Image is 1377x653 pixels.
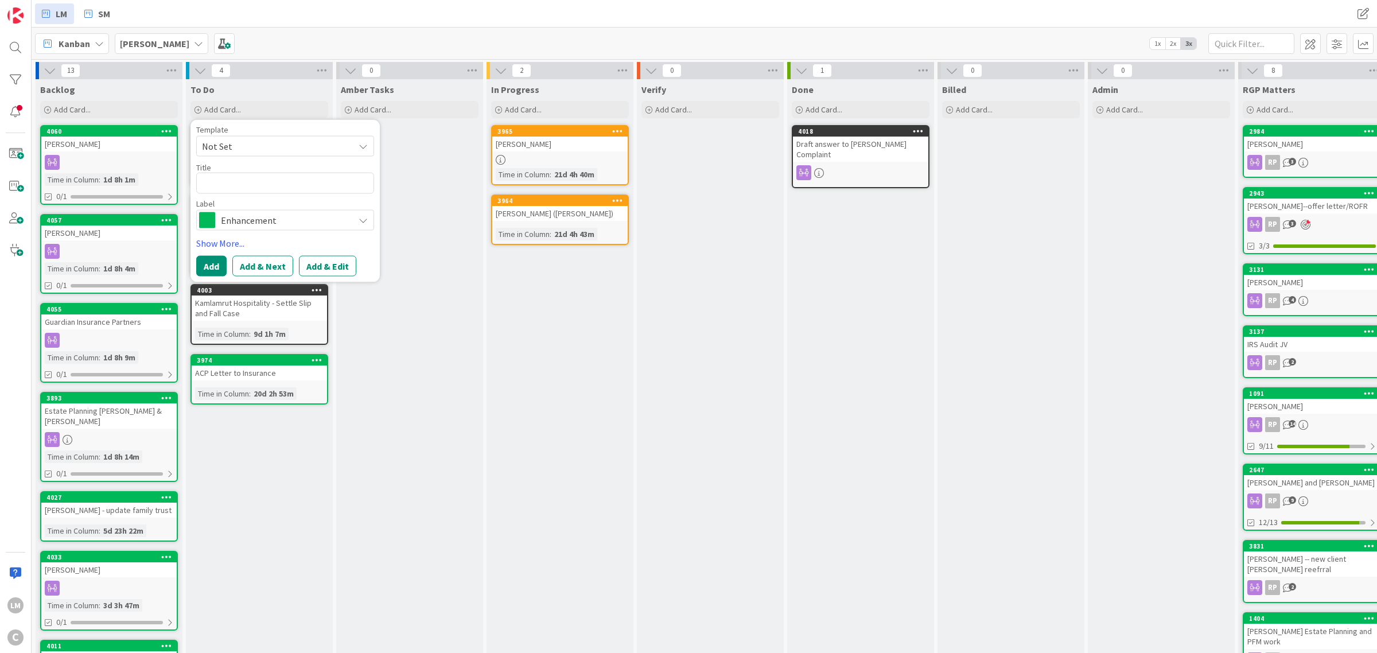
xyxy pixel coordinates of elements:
div: 4003Kamlamrut Hospitality - Settle Slip and Fall Case [192,285,327,321]
span: 3/3 [1259,240,1270,252]
div: RP [1265,293,1280,308]
div: RP [1265,217,1280,232]
div: Time in Column [45,351,99,364]
span: Add Card... [806,104,842,115]
a: 3965[PERSON_NAME]Time in Column:21d 4h 40m [491,125,629,185]
div: 5d 23h 22m [100,524,146,537]
div: 21d 4h 43m [551,228,597,240]
span: Kanban [59,37,90,50]
span: Amber Tasks [341,84,394,95]
div: 3893 [41,393,177,403]
div: 4057[PERSON_NAME] [41,215,177,240]
div: 4055Guardian Insurance Partners [41,304,177,329]
div: 3965[PERSON_NAME] [492,126,628,151]
span: 4 [1289,296,1296,304]
a: 4027[PERSON_NAME] - update family trustTime in Column:5d 23h 22m [40,491,178,542]
div: 4055 [41,304,177,314]
div: 3965 [492,126,628,137]
span: 12/13 [1259,516,1278,528]
div: Time in Column [195,328,249,340]
span: 0/1 [56,279,67,291]
a: 4055Guardian Insurance PartnersTime in Column:1d 8h 9m0/1 [40,303,178,383]
span: 0 [963,64,982,77]
div: 4033 [41,552,177,562]
div: 4003 [192,285,327,296]
div: 4060 [46,127,177,135]
span: : [99,450,100,463]
span: : [249,387,251,400]
div: C [7,629,24,646]
div: 4018Draft answer to [PERSON_NAME] Complaint [793,126,928,162]
div: RP [1265,580,1280,595]
div: [PERSON_NAME] [41,562,177,577]
span: RGP Matters [1243,84,1296,95]
a: 3893Estate Planning [PERSON_NAME] & [PERSON_NAME]Time in Column:1d 8h 14m0/1 [40,392,178,482]
span: 3 [1289,220,1296,227]
div: 4018 [793,126,928,137]
div: 4027[PERSON_NAME] - update family trust [41,492,177,518]
div: 1d 8h 14m [100,450,142,463]
input: Quick Filter... [1208,33,1294,54]
span: Backlog [40,84,75,95]
span: : [99,351,100,364]
div: Kamlamrut Hospitality - Settle Slip and Fall Case [192,296,327,321]
div: 9d 1h 7m [251,328,289,340]
span: Admin [1092,84,1118,95]
span: 1 [812,64,832,77]
div: Time in Column [45,599,99,612]
img: Visit kanbanzone.com [7,7,24,24]
a: SM [77,3,117,24]
span: Add Card... [204,104,241,115]
span: Enhancement [221,212,348,228]
div: 20d 2h 53m [251,387,297,400]
span: Billed [942,84,966,95]
div: Time in Column [45,450,99,463]
div: 4060[PERSON_NAME] [41,126,177,151]
a: 4060[PERSON_NAME]Time in Column:1d 8h 1m0/1 [40,125,178,205]
div: 3d 3h 47m [100,599,142,612]
div: 3964 [497,197,628,205]
div: 3965 [497,127,628,135]
div: Time in Column [45,173,99,186]
div: 4011 [41,641,177,651]
span: : [99,524,100,537]
span: 0/1 [56,368,67,380]
div: 1d 8h 1m [100,173,138,186]
span: Verify [641,84,666,95]
span: : [99,173,100,186]
span: 4 [211,64,231,77]
div: 4018 [798,127,928,135]
button: Add & Next [232,255,293,276]
div: 4057 [46,216,177,224]
span: Add Card... [1257,104,1293,115]
span: : [249,328,251,340]
span: Add Card... [1106,104,1143,115]
a: Show More... [196,236,374,250]
span: 0 [361,64,381,77]
span: 9 [1289,496,1296,504]
div: 3964 [492,196,628,206]
label: Title [196,162,211,173]
div: 4027 [46,493,177,502]
a: LM [35,3,74,24]
div: 3893 [46,394,177,402]
div: 1d 8h 4m [100,262,138,275]
div: RP [1265,417,1280,432]
div: Time in Column [195,387,249,400]
span: 8 [1263,64,1283,77]
span: 9/11 [1259,440,1274,452]
b: [PERSON_NAME] [120,38,189,49]
span: 3x [1181,38,1196,49]
span: 2x [1165,38,1181,49]
div: 4033[PERSON_NAME] [41,552,177,577]
div: RP [1265,355,1280,370]
span: 2 [512,64,531,77]
div: 21d 4h 40m [551,168,597,181]
span: Add Card... [956,104,993,115]
span: LM [56,7,67,21]
div: 4033 [46,553,177,561]
span: 2 [1289,358,1296,366]
span: Add Card... [655,104,692,115]
div: 3974ACP Letter to Insurance [192,355,327,380]
a: 4018Draft answer to [PERSON_NAME] Complaint [792,125,929,188]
